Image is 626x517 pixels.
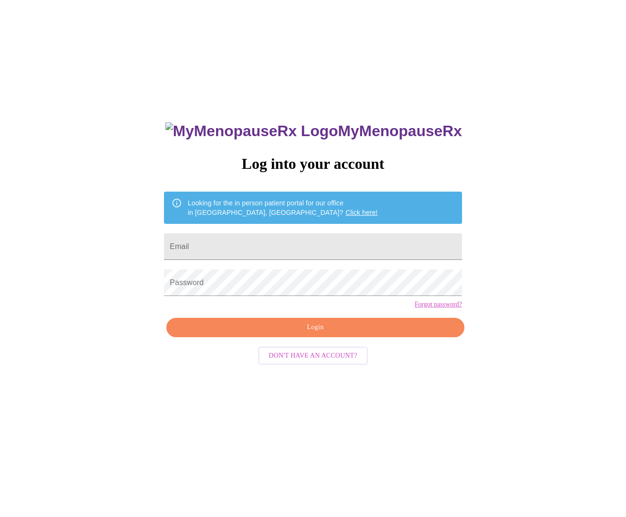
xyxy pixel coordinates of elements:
a: Click here! [345,209,378,216]
button: Login [166,318,464,337]
a: Don't have an account? [256,351,370,359]
h3: Log into your account [164,155,462,173]
span: Don't have an account? [269,350,357,362]
span: Login [177,322,453,333]
button: Don't have an account? [258,347,368,365]
a: Forgot password? [415,301,462,308]
div: Looking for the in person patient portal for our office in [GEOGRAPHIC_DATA], [GEOGRAPHIC_DATA]? [188,194,378,221]
img: MyMenopauseRx Logo [165,122,338,140]
h3: MyMenopauseRx [165,122,462,140]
